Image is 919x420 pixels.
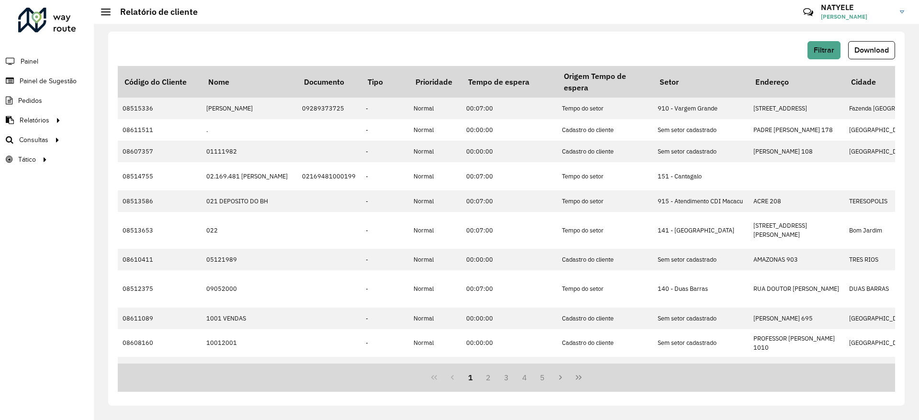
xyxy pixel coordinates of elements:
[653,66,749,98] th: Setor
[807,41,841,59] button: Filtrar
[557,162,653,190] td: Tempo do setor
[557,212,653,249] td: Tempo do setor
[118,119,202,141] td: 08611511
[297,162,361,190] td: 02169481000199
[653,308,749,329] td: Sem setor cadastrado
[118,162,202,190] td: 08514755
[653,270,749,308] td: 140 - Duas Barras
[461,119,557,141] td: 00:00:00
[653,119,749,141] td: Sem setor cadastrado
[653,190,749,212] td: 915 - Atendimento CDI Macacu
[409,270,461,308] td: Normal
[409,141,461,162] td: Normal
[749,66,844,98] th: Endereço
[361,66,409,98] th: Tipo
[202,162,297,190] td: 02.169.481 [PERSON_NAME]
[361,141,409,162] td: -
[461,212,557,249] td: 00:07:00
[118,141,202,162] td: 08607357
[18,155,36,165] span: Tático
[409,162,461,190] td: Normal
[557,308,653,329] td: Cadastro do cliente
[202,212,297,249] td: 022
[516,368,534,387] button: 4
[202,190,297,212] td: 021 DEPOSITO DO BH
[202,329,297,357] td: 10012001
[461,308,557,329] td: 00:00:00
[118,66,202,98] th: Código do Cliente
[361,270,409,308] td: -
[653,162,749,190] td: 151 - Cantagalo
[749,190,844,212] td: ACRE 208
[653,212,749,249] td: 141 - [GEOGRAPHIC_DATA]
[653,249,749,270] td: Sem setor cadastrado
[814,46,834,54] span: Filtrar
[118,249,202,270] td: 08610411
[21,56,38,66] span: Painel
[557,249,653,270] td: Cadastro do cliente
[653,98,749,119] td: 910 - Vargem Grande
[461,162,557,190] td: 00:07:00
[821,12,893,21] span: [PERSON_NAME]
[19,135,48,145] span: Consultas
[118,98,202,119] td: 08515336
[361,212,409,249] td: -
[653,357,749,385] td: 150 - Cordeiro
[461,329,557,357] td: 00:00:00
[361,190,409,212] td: -
[297,357,361,385] td: 11712876000187
[202,357,297,385] td: 11.712.876 [PERSON_NAME]
[461,66,557,98] th: Tempo de espera
[497,368,516,387] button: 3
[570,368,588,387] button: Last Page
[361,357,409,385] td: -
[534,368,552,387] button: 5
[202,66,297,98] th: Nome
[118,212,202,249] td: 08513653
[557,141,653,162] td: Cadastro do cliente
[557,357,653,385] td: Tempo do setor
[749,270,844,308] td: RUA DOUTOR [PERSON_NAME]
[409,249,461,270] td: Normal
[18,96,42,106] span: Pedidos
[557,329,653,357] td: Cadastro do cliente
[361,329,409,357] td: -
[202,249,297,270] td: 05121989
[479,368,497,387] button: 2
[749,212,844,249] td: [STREET_ADDRESS][PERSON_NAME]
[361,119,409,141] td: -
[653,329,749,357] td: Sem setor cadastrado
[409,190,461,212] td: Normal
[749,249,844,270] td: AMAZONAS 903
[409,98,461,119] td: Normal
[749,119,844,141] td: PADRE [PERSON_NAME] 178
[798,2,818,22] a: Contato Rápido
[551,368,570,387] button: Next Page
[557,98,653,119] td: Tempo do setor
[461,357,557,385] td: 00:07:00
[854,46,889,54] span: Download
[461,270,557,308] td: 00:07:00
[118,308,202,329] td: 08611089
[749,329,844,357] td: PROFESSOR [PERSON_NAME] 1010
[118,270,202,308] td: 08512375
[461,190,557,212] td: 00:07:00
[461,141,557,162] td: 00:00:00
[202,270,297,308] td: 09052000
[202,141,297,162] td: 01111982
[361,162,409,190] td: -
[361,249,409,270] td: -
[848,41,895,59] button: Download
[20,76,77,86] span: Painel de Sugestão
[118,190,202,212] td: 08513586
[557,119,653,141] td: Cadastro do cliente
[20,115,49,125] span: Relatórios
[749,141,844,162] td: [PERSON_NAME] 108
[821,3,893,12] h3: NATYELE
[557,270,653,308] td: Tempo do setor
[409,357,461,385] td: Normal
[557,190,653,212] td: Tempo do setor
[461,249,557,270] td: 00:00:00
[461,368,480,387] button: 1
[653,141,749,162] td: Sem setor cadastrado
